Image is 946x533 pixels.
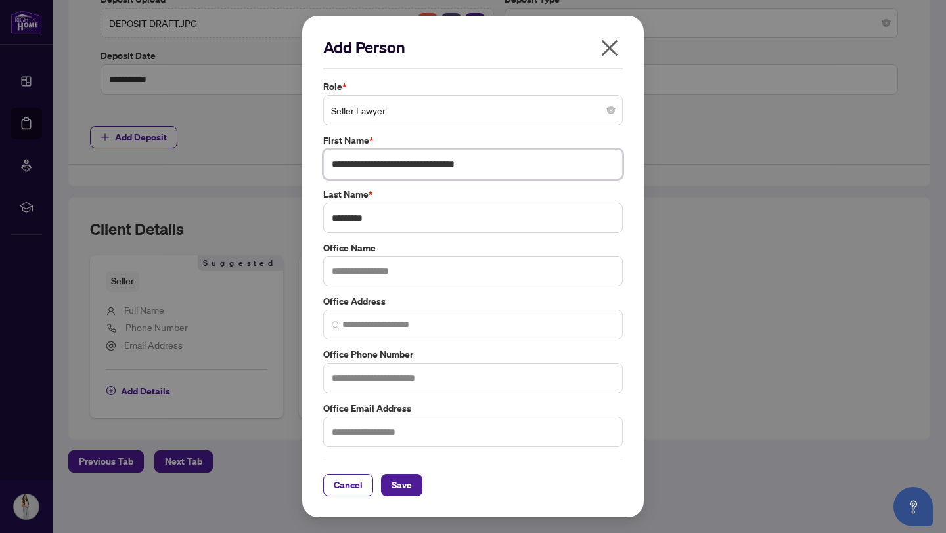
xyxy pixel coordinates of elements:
img: search_icon [332,321,340,329]
label: Office Address [323,294,623,309]
span: Cancel [334,475,363,496]
label: First Name [323,133,623,148]
label: Last Name [323,187,623,202]
h2: Add Person [323,37,623,58]
label: Office Name [323,241,623,255]
label: Office Phone Number [323,347,623,362]
span: Save [392,475,412,496]
span: Seller Lawyer [331,98,615,123]
button: Save [381,474,422,496]
span: close [599,37,620,58]
label: Office Email Address [323,401,623,416]
button: Cancel [323,474,373,496]
label: Role [323,79,623,94]
button: Open asap [893,487,933,526]
span: close-circle [607,106,615,114]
